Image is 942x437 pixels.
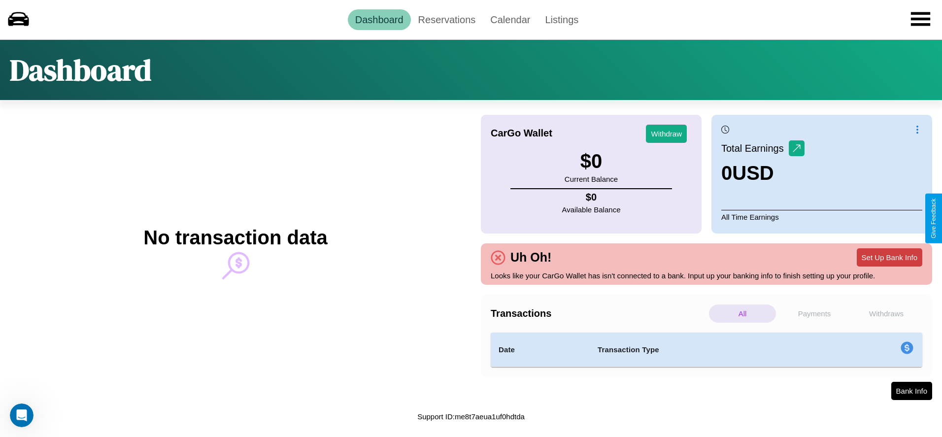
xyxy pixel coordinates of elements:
[781,304,848,323] p: Payments
[857,248,922,267] button: Set Up Bank Info
[10,50,151,90] h1: Dashboard
[565,150,618,172] h3: $ 0
[491,269,922,282] p: Looks like your CarGo Wallet has isn't connected to a bank. Input up your banking info to finish ...
[853,304,920,323] p: Withdraws
[417,410,525,423] p: Support ID: me8t7aeua1uf0hdtda
[499,344,582,356] h4: Date
[891,382,932,400] button: Bank Info
[721,139,789,157] p: Total Earnings
[491,333,922,367] table: simple table
[10,403,34,427] iframe: Intercom live chat
[491,128,552,139] h4: CarGo Wallet
[930,199,937,238] div: Give Feedback
[411,9,483,30] a: Reservations
[505,250,556,265] h4: Uh Oh!
[565,172,618,186] p: Current Balance
[562,203,621,216] p: Available Balance
[348,9,411,30] a: Dashboard
[721,210,922,224] p: All Time Earnings
[721,162,805,184] h3: 0 USD
[491,308,706,319] h4: Transactions
[646,125,687,143] button: Withdraw
[598,344,820,356] h4: Transaction Type
[143,227,327,249] h2: No transaction data
[562,192,621,203] h4: $ 0
[709,304,776,323] p: All
[538,9,586,30] a: Listings
[483,9,538,30] a: Calendar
